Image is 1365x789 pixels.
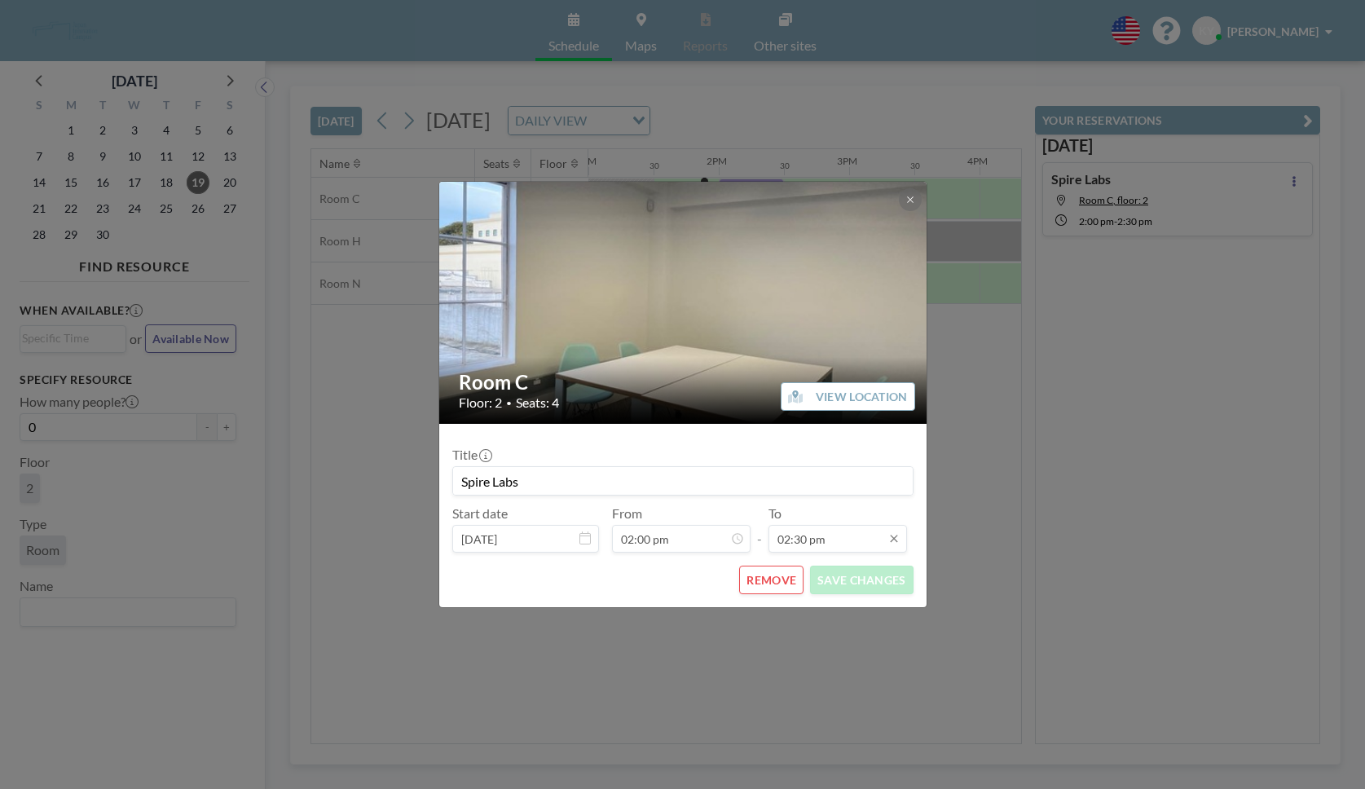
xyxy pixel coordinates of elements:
[516,394,559,411] span: Seats: 4
[452,505,508,522] label: Start date
[459,370,909,394] h2: Room C
[506,397,512,409] span: •
[612,505,642,522] label: From
[768,505,782,522] label: To
[453,467,913,495] input: (No title)
[452,447,491,463] label: Title
[781,382,915,411] button: VIEW LOCATION
[459,394,502,411] span: Floor: 2
[739,566,804,594] button: REMOVE
[757,511,762,547] span: -
[810,566,913,594] button: SAVE CHANGES
[439,119,928,486] img: 537.JPG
